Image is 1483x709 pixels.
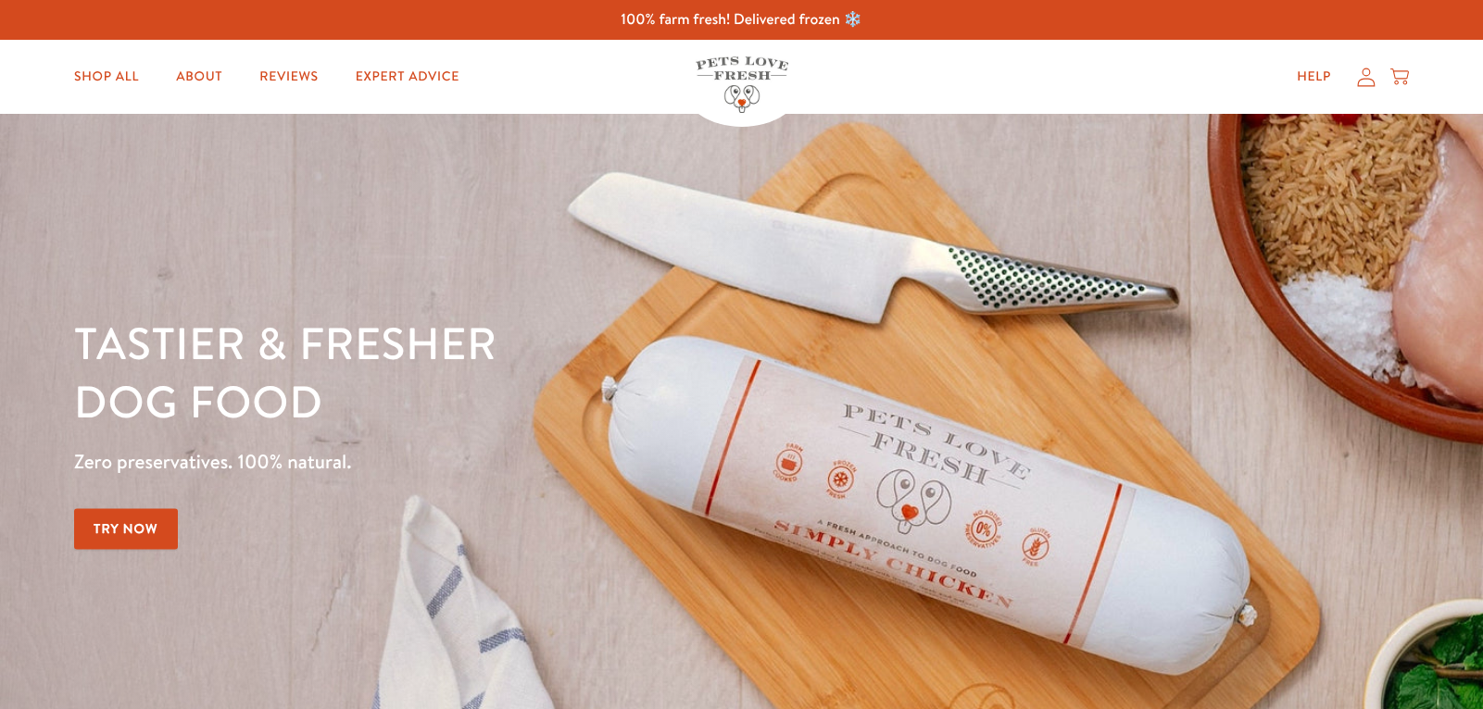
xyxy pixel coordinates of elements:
[161,58,237,95] a: About
[59,58,154,95] a: Shop All
[74,316,964,431] h1: Tastier & fresher dog food
[341,58,474,95] a: Expert Advice
[245,58,333,95] a: Reviews
[74,508,178,550] a: Try Now
[1282,58,1346,95] a: Help
[74,445,964,479] p: Zero preservatives. 100% natural.
[696,56,788,113] img: Pets Love Fresh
